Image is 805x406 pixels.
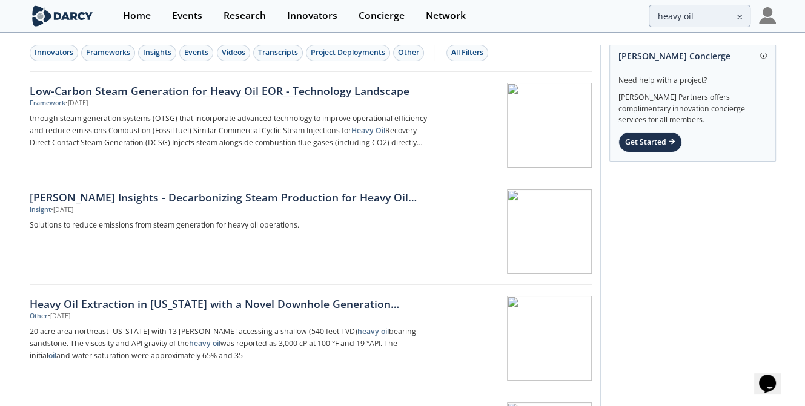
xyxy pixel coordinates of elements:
button: Frameworks [81,45,135,61]
p: 20 acre area northeast [US_STATE] with 13 [PERSON_NAME] accessing a shallow (540 feet TVD) bearin... [30,326,431,362]
div: Other [398,47,419,58]
a: Heavy Oil Extraction in [US_STATE] with a Novel Downhole Generation Method: A Field Scale Experim... [30,285,592,391]
div: Heavy Oil Extraction in [US_STATE] with a Novel Downhole Generation Method: A Field Scale Experim... [30,296,431,312]
button: Project Deployments [306,45,390,61]
div: Insights [143,47,171,58]
div: Concierge [359,11,405,21]
div: All Filters [451,47,483,58]
div: Research [224,11,266,21]
div: [PERSON_NAME] Partners offers complimentary innovation concierge services for all members. [618,86,767,126]
button: Innovators [30,45,78,61]
div: Get Started [618,132,682,152]
div: Project Deployments [311,47,385,58]
div: Home [123,11,151,21]
div: [PERSON_NAME] Insights - Decarbonizing Steam Production for Heavy Oil Operations [30,189,431,205]
strong: oil [213,338,220,349]
button: Videos [217,45,250,61]
div: Innovators [35,47,73,58]
strong: Oil [376,125,385,136]
img: Profile [759,7,776,24]
div: Events [172,11,202,21]
div: Innovators [287,11,337,21]
div: Videos [222,47,245,58]
button: Events [179,45,213,61]
strong: oil [48,350,56,361]
div: Frameworks [86,47,130,58]
div: [PERSON_NAME] Concierge [618,45,767,67]
div: Network [426,11,466,21]
p: through steam generation systems (OTSG) that incorporate advanced technology to improve operation... [30,113,431,149]
button: Transcripts [253,45,303,61]
input: Advanced Search [649,5,750,27]
button: Insights [138,45,176,61]
strong: heavy [189,338,211,349]
strong: Heavy [351,125,374,136]
div: • [DATE] [65,99,88,108]
div: Transcripts [258,47,298,58]
p: Solutions to reduce emissions from steam generation for heavy oil operations. [30,219,431,231]
button: Other [393,45,424,61]
strong: heavy [357,326,379,336]
div: Framework [30,99,65,108]
div: Insight [30,205,51,215]
div: Need help with a project? [618,67,767,86]
img: information.svg [760,53,767,59]
img: logo-wide.svg [30,5,96,27]
div: Events [184,47,208,58]
a: [PERSON_NAME] Insights - Decarbonizing Steam Production for Heavy Oil Operations Insight •[DATE] ... [30,178,592,285]
div: • [DATE] [48,312,70,321]
div: • [DATE] [51,205,73,215]
a: Low-Carbon Steam Generation for Heavy Oil EOR - Technology Landscape Framework •[DATE] through st... [30,72,592,178]
button: All Filters [446,45,488,61]
div: Low-Carbon Steam Generation for Heavy Oil EOR - Technology Landscape [30,83,431,99]
strong: oil [381,326,389,336]
iframe: chat widget [754,358,793,394]
div: Other [30,312,48,321]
